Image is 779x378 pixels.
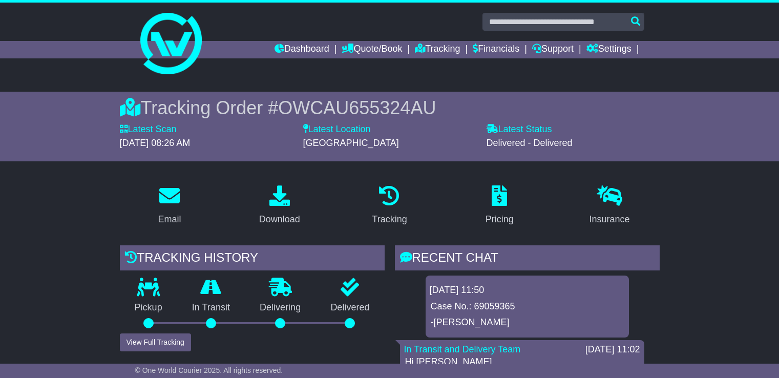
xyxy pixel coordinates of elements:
div: Tracking Order # [120,97,660,119]
a: Tracking [365,182,413,230]
div: Tracking history [120,245,385,273]
p: Delivered [315,302,384,313]
label: Latest Location [303,124,371,135]
p: Pickup [120,302,177,313]
div: [DATE] 11:02 [585,344,640,355]
span: Delivered - Delivered [487,138,573,148]
button: View Full Tracking [120,333,191,351]
a: Tracking [415,41,460,58]
label: Latest Scan [120,124,177,135]
div: Download [259,213,300,226]
p: Hi [PERSON_NAME], [405,356,639,368]
a: Dashboard [275,41,329,58]
label: Latest Status [487,124,552,135]
span: [DATE] 08:26 AM [120,138,191,148]
a: Insurance [583,182,637,230]
p: -[PERSON_NAME] [431,317,624,328]
span: [GEOGRAPHIC_DATA] [303,138,399,148]
a: Financials [473,41,519,58]
p: Case No.: 69059365 [431,301,624,312]
span: © One World Courier 2025. All rights reserved. [135,366,283,374]
a: In Transit and Delivery Team [404,344,521,354]
div: RECENT CHAT [395,245,660,273]
a: Download [252,182,307,230]
a: Quote/Book [342,41,402,58]
span: OWCAU655324AU [278,97,436,118]
div: Email [158,213,181,226]
a: Support [532,41,574,58]
div: Pricing [486,213,514,226]
div: Insurance [589,213,630,226]
a: Pricing [479,182,520,230]
a: Email [151,182,187,230]
p: Delivering [245,302,315,313]
div: [DATE] 11:50 [430,285,625,296]
div: Tracking [372,213,407,226]
a: Settings [586,41,631,58]
p: In Transit [177,302,245,313]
